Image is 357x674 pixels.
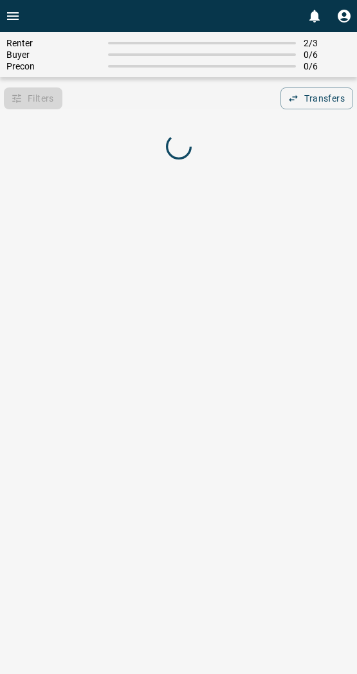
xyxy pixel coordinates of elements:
span: 0 / 6 [304,61,351,71]
span: 2 / 3 [304,38,351,48]
span: Buyer [6,50,100,60]
span: Renter [6,38,100,48]
button: Transfers [280,87,353,109]
span: Precon [6,61,100,71]
button: Profile [331,3,357,29]
span: 0 / 6 [304,50,351,60]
